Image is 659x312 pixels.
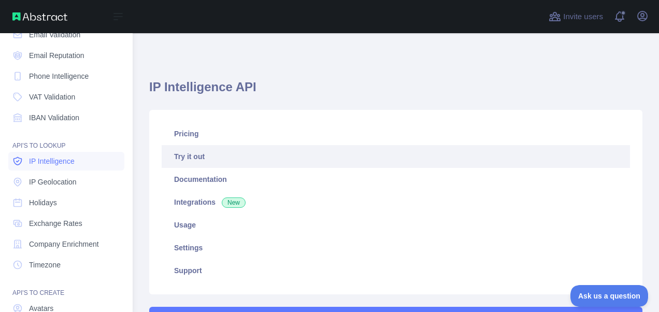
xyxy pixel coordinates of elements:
span: IP Geolocation [29,177,77,187]
a: Timezone [8,256,124,274]
a: Try it out [162,145,630,168]
a: Exchange Rates [8,214,124,233]
span: Phone Intelligence [29,71,89,81]
a: Company Enrichment [8,235,124,253]
a: Phone Intelligence [8,67,124,86]
a: Email Reputation [8,46,124,65]
div: API'S TO LOOKUP [8,129,124,150]
span: Exchange Rates [29,218,82,229]
button: Invite users [547,8,605,25]
a: Settings [162,236,630,259]
span: IP Intelligence [29,156,75,166]
img: Abstract API [12,12,67,21]
a: Support [162,259,630,282]
span: Holidays [29,197,57,208]
a: IBAN Validation [8,108,124,127]
a: VAT Validation [8,88,124,106]
a: Email Validation [8,25,124,44]
a: Documentation [162,168,630,191]
span: Email Validation [29,30,80,40]
a: Integrations New [162,191,630,214]
div: API'S TO CREATE [8,276,124,297]
a: IP Geolocation [8,173,124,191]
iframe: Toggle Customer Support [570,285,649,307]
span: VAT Validation [29,92,75,102]
span: Invite users [563,11,603,23]
a: Pricing [162,122,630,145]
span: New [222,197,246,208]
span: IBAN Validation [29,112,79,123]
span: Timezone [29,260,61,270]
a: Holidays [8,193,124,212]
span: Company Enrichment [29,239,99,249]
a: Usage [162,214,630,236]
a: IP Intelligence [8,152,124,171]
span: Email Reputation [29,50,84,61]
h1: IP Intelligence API [149,79,642,104]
